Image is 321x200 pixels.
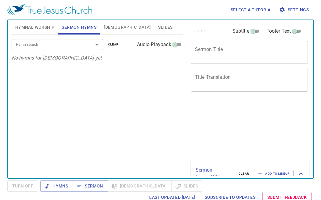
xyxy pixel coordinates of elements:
span: Slides [158,24,172,31]
span: clear [108,42,119,47]
button: Add to Lineup [254,170,294,178]
button: Hymns [40,180,73,192]
span: clear [239,171,249,176]
i: No hymns for [DEMOGRAPHIC_DATA] yet [12,55,102,61]
span: Add to Lineup [258,171,290,176]
span: Hymnal Worship [15,24,55,31]
span: Hymns [45,182,68,190]
p: Sermon Lineup ( 11 ) [196,166,234,181]
span: Audio Playback [137,41,171,48]
button: Sermon [73,180,108,192]
span: Sermon Hymns [62,24,96,31]
span: [DEMOGRAPHIC_DATA] [104,24,151,31]
span: Settings [280,6,309,14]
button: Open [92,40,101,49]
span: Sermon [78,182,103,190]
iframe: from-child [188,98,285,158]
span: Subtitle [233,27,249,35]
button: clear [235,170,253,177]
span: Select a tutorial [231,6,273,14]
button: Select a tutorial [228,4,276,16]
div: Sermon Lineup(11)clearAdd to Lineup [191,160,310,187]
img: True Jesus Church [7,4,92,15]
button: clear [104,41,122,48]
button: Settings [278,4,311,16]
span: Footer Text [266,27,291,35]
